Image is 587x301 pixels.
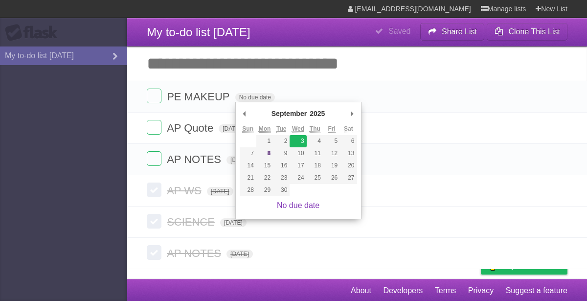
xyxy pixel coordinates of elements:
button: Share List [420,23,485,41]
button: 17 [290,160,306,172]
b: Clone This List [508,27,560,36]
a: Privacy [468,281,494,300]
button: 27 [340,172,357,184]
span: AP NOTES [167,247,224,259]
button: 3 [290,135,306,147]
abbr: Sunday [242,125,253,133]
button: Clone This List [487,23,567,41]
button: 23 [273,172,290,184]
span: [DATE] [226,156,253,164]
button: 19 [323,160,340,172]
span: My to-do list [DATE] [147,25,250,39]
label: Done [147,183,161,197]
abbr: Friday [328,125,335,133]
button: 5 [323,135,340,147]
div: 2025 [308,106,326,121]
span: Buy me a coffee [501,257,563,274]
span: SCIENCE [167,216,217,228]
span: [DATE] [226,250,253,258]
button: Next Month [347,106,357,121]
button: 2 [273,135,290,147]
abbr: Saturday [344,125,353,133]
button: 28 [240,184,256,196]
label: Done [147,89,161,103]
button: 16 [273,160,290,172]
button: 18 [307,160,323,172]
a: No due date [277,201,319,209]
button: 14 [240,160,256,172]
a: Suggest a feature [506,281,567,300]
button: 15 [256,160,273,172]
button: 29 [256,184,273,196]
abbr: Monday [259,125,271,133]
button: 24 [290,172,306,184]
button: 12 [323,147,340,160]
button: 22 [256,172,273,184]
a: Terms [435,281,456,300]
button: 10 [290,147,306,160]
button: 7 [240,147,256,160]
label: Done [147,151,161,166]
button: 4 [307,135,323,147]
span: AP WS [167,185,204,197]
button: Previous Month [240,106,249,121]
label: Done [147,245,161,260]
abbr: Thursday [310,125,320,133]
span: [DATE] [219,124,245,133]
b: Saved [388,27,410,35]
button: 11 [307,147,323,160]
span: PE MAKEUP [167,91,232,103]
button: 21 [240,172,256,184]
button: 9 [273,147,290,160]
span: [DATE] [220,218,247,227]
button: 26 [323,172,340,184]
span: AP NOTES [167,153,224,165]
div: Flask [5,24,64,42]
a: Developers [383,281,423,300]
button: 8 [256,147,273,160]
button: 1 [256,135,273,147]
span: [DATE] [207,187,233,196]
b: Share List [442,27,477,36]
abbr: Wednesday [292,125,304,133]
button: 30 [273,184,290,196]
button: 20 [340,160,357,172]
div: September [270,106,308,121]
button: 25 [307,172,323,184]
a: About [351,281,371,300]
span: AP Quote [167,122,216,134]
label: Done [147,214,161,229]
abbr: Tuesday [276,125,286,133]
button: 6 [340,135,357,147]
button: 13 [340,147,357,160]
span: No due date [235,93,275,102]
label: Done [147,120,161,135]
